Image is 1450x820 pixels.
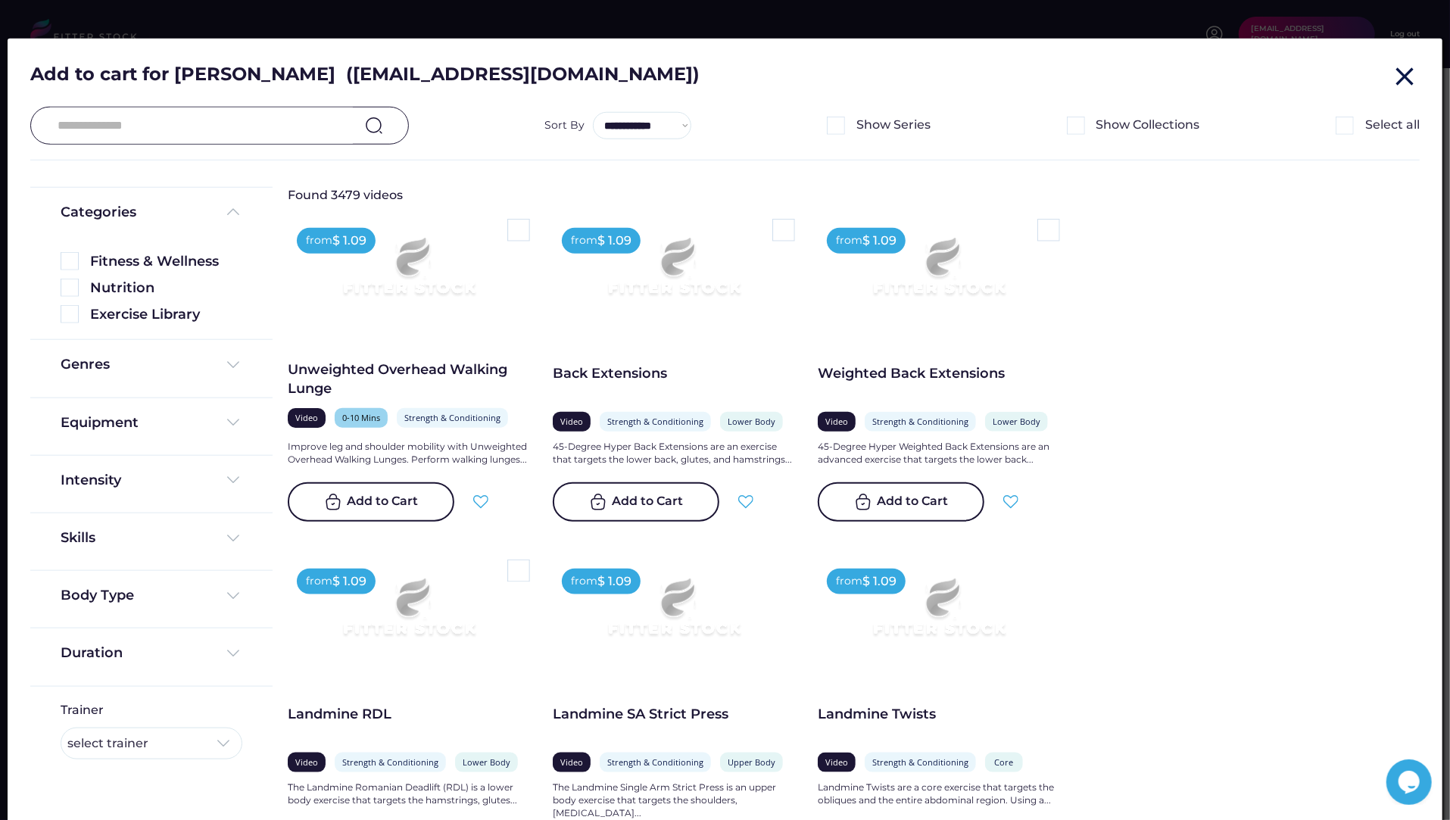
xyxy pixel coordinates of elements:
[224,203,242,221] img: Frame%20%285%29.svg
[295,756,318,768] div: Video
[1365,117,1420,133] div: Select all
[571,233,597,248] div: from
[224,587,242,605] img: Frame%20%284%29.svg
[1067,117,1085,135] img: Rectangle%205126.svg
[872,756,968,768] div: Strength & Conditioning
[288,781,530,807] div: The Landmine Romanian Deadlift (RDL) is a lower body exercise that targets the hamstrings, glutes...
[589,493,607,511] img: bag-tick-2%20%283%29.svg
[224,529,242,547] img: Frame%20%284%29.svg
[862,573,897,590] div: $ 1.09
[872,416,968,427] div: Strength & Conditioning
[827,117,845,135] img: Rectangle%205126.svg
[597,573,631,590] div: $ 1.09
[224,356,242,374] img: Frame%20%284%29.svg
[607,756,703,768] div: Strength & Conditioning
[842,560,1036,669] img: Frame%2079%20%281%29.svg
[818,441,1060,466] div: 45-Degree Hyper Weighted Back Extensions are an advanced exercise that targets the lower back...
[404,412,500,423] div: Strength & Conditioning
[507,219,530,242] img: Rectangle%205126.svg
[61,305,79,323] img: Rectangle%205126.svg
[365,117,383,135] img: search-normal.svg
[818,705,1060,724] div: Landmine Twists
[67,735,214,752] div: select trainer
[332,232,366,249] div: $ 1.09
[90,305,242,324] div: Exercise Library
[30,61,1389,95] div: Add to cart for [PERSON_NAME] ([EMAIL_ADDRESS][DOMAIN_NAME])
[61,586,134,605] div: Body Type
[306,233,332,248] div: from
[577,560,771,669] img: Frame%2079%20%281%29.svg
[342,756,438,768] div: Strength & Conditioning
[324,493,342,511] img: bag-tick-2%20%283%29.svg
[553,441,795,466] div: 45-Degree Hyper Back Extensions are an exercise that targets the lower back, glutes, and hamstrin...
[854,493,872,511] img: bag-tick-2%20%283%29.svg
[90,279,242,298] div: Nutrition
[61,203,136,222] div: Categories
[560,416,583,427] div: Video
[856,117,931,133] div: Show Series
[836,574,862,589] div: from
[553,781,795,819] div: The Landmine Single Arm Strict Press is an upper body exercise that targets the shoulders, [MEDIC...
[312,219,506,328] img: Frame%2079%20%281%29.svg
[288,705,530,724] div: Landmine RDL
[288,441,530,466] div: Improve leg and shoulder mobility with Unweighted Overhead Walking Lunges. Perform walking lunges...
[288,360,530,398] div: Unweighted Overhead Walking Lunge
[288,187,439,204] div: Found 3479 videos
[571,574,597,589] div: from
[993,416,1040,427] div: Lower Body
[772,219,795,242] img: Rectangle%205126.svg
[560,756,583,768] div: Video
[825,416,848,427] div: Video
[836,233,862,248] div: from
[597,232,631,249] div: $ 1.09
[61,528,98,547] div: Skills
[818,781,1060,807] div: Landmine Twists are a core exercise that targets the obliques and the entire abdominal region. Us...
[842,219,1036,328] img: Frame%2079%20%281%29.svg
[825,756,848,768] div: Video
[224,471,242,489] img: Frame%20%284%29.svg
[214,734,232,753] img: Frame%20%284%29.svg
[61,702,104,726] div: Trainer
[553,705,795,724] div: Landmine SA Strict Press
[613,493,684,511] div: Add to Cart
[1386,759,1435,805] iframe: chat widget
[507,560,530,582] img: Rectangle%205126.svg
[1389,61,1420,92] button: close
[607,416,703,427] div: Strength & Conditioning
[728,756,775,768] div: Upper Body
[295,412,318,423] div: Video
[61,471,121,490] div: Intensity
[545,118,585,133] div: Sort By
[862,232,897,249] div: $ 1.09
[1037,219,1060,242] img: Rectangle%205126.svg
[728,416,775,427] div: Lower Body
[61,252,79,270] img: Rectangle%205126.svg
[61,413,139,432] div: Equipment
[61,355,110,374] div: Genres
[332,573,366,590] div: $ 1.09
[342,412,380,423] div: 0-10 Mins
[553,364,795,383] div: Back Extensions
[1096,117,1200,133] div: Show Collections
[61,279,79,297] img: Rectangle%205126.svg
[348,493,419,511] div: Add to Cart
[878,493,949,511] div: Add to Cart
[224,413,242,432] img: Frame%20%284%29.svg
[1336,117,1354,135] img: Rectangle%205126.svg
[312,560,506,669] img: Frame%2079%20%281%29.svg
[90,252,242,271] div: Fitness & Wellness
[306,574,332,589] div: from
[577,219,771,328] img: Frame%2079%20%281%29.svg
[61,644,123,663] div: Duration
[463,756,510,768] div: Lower Body
[818,364,1060,383] div: Weighted Back Extensions
[993,756,1015,768] div: Core
[224,644,242,663] img: Frame%20%284%29.svg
